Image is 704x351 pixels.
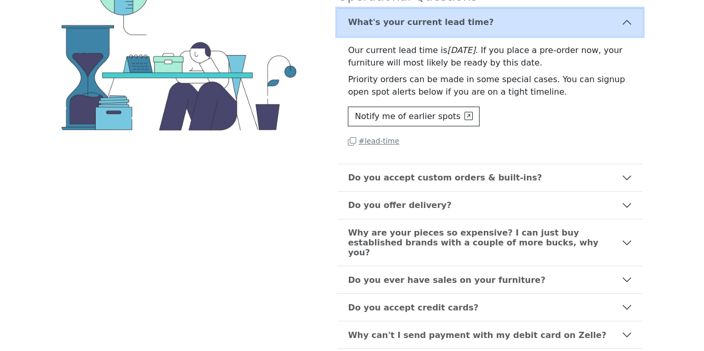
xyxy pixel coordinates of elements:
[337,321,643,348] button: Why can't I send payment with my debit card on Zelle?
[348,228,622,258] b: Why are your pieces so expensive? I can just buy established brands with a couple of more bucks, ...
[337,9,643,36] button: What's your current lead time?
[348,275,545,285] b: Do you ever have sales on your furniture?
[337,294,643,321] button: Do you accept credit cards?
[348,73,632,98] p: Priority orders can be made in some special cases. You can signup open spot alerts below if you a...
[348,303,478,313] b: Do you accept credit cards?
[337,266,643,293] button: Do you ever have sales on your furniture?
[337,219,643,266] button: Why are your pieces so expensive? I can just buy established brands with a couple of more bucks, ...
[348,136,399,146] a: #lead-time
[348,173,542,183] b: Do you accept custom orders & built-ins?
[348,330,606,340] b: Why can't I send payment with my debit card on Zelle?
[348,44,632,69] div: Our current lead time is . If you place a pre-order now, your furniture will most likely be ready...
[337,164,643,191] button: Do you accept custom orders & built-ins?
[348,107,480,126] button: Notify me of earlier spots
[348,137,399,145] small: # lead-time
[447,45,475,55] i: [DATE]
[348,200,451,210] b: Do you offer delivery?
[337,192,643,219] button: Do you offer delivery?
[348,17,494,27] b: What's your current lead time?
